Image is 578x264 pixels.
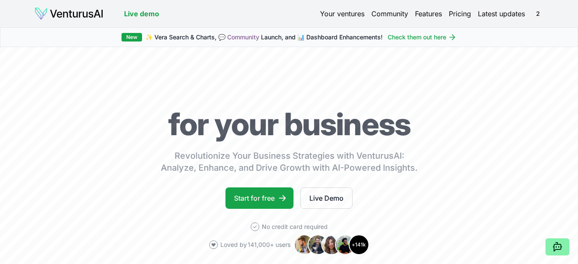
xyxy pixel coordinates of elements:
[478,9,525,19] a: Latest updates
[449,9,471,19] a: Pricing
[294,234,314,255] img: Avatar 1
[371,9,408,19] a: Community
[415,9,442,19] a: Features
[225,187,293,209] a: Start for free
[321,234,342,255] img: Avatar 3
[145,33,382,42] span: ✨ Vera Search & Charts, 💬 Launch, and 📊 Dashboard Enhancements!
[531,7,545,21] span: 2
[388,33,456,42] a: Check them out here
[308,234,328,255] img: Avatar 2
[320,9,365,19] a: Your ventures
[532,8,544,20] button: 2
[227,33,259,41] a: Community
[34,7,104,21] img: logo
[300,187,353,209] a: Live Demo
[335,234,356,255] img: Avatar 4
[124,9,159,19] a: Live demo
[122,33,142,42] div: New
